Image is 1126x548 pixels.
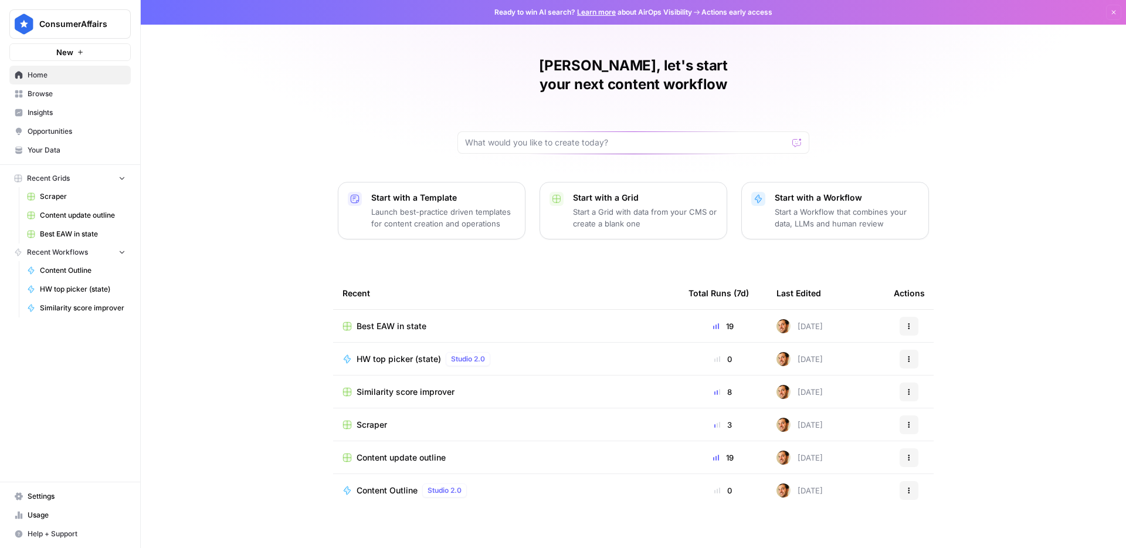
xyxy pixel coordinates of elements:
a: Scraper [22,187,131,206]
div: [DATE] [776,319,823,333]
span: Content update outline [357,452,446,464]
span: Content Outline [357,485,418,496]
a: Content update outline [22,206,131,225]
span: Insights [28,107,126,118]
p: Start with a Template [371,192,515,204]
div: 19 [689,452,758,464]
span: Content Outline [40,265,126,276]
span: Settings [28,491,126,502]
span: Similarity score improver [40,303,126,313]
h1: [PERSON_NAME], let's start your next content workflow [457,56,809,94]
span: Actions early access [701,7,772,18]
span: Home [28,70,126,80]
a: Browse [9,84,131,103]
a: Content OutlineStudio 2.0 [342,483,670,498]
a: Content update outline [342,452,670,464]
div: [DATE] [776,451,823,465]
span: Scraper [357,419,387,431]
a: Best EAW in state [22,225,131,243]
p: Start with a Grid [573,192,717,204]
span: HW top picker (state) [357,353,441,365]
span: Help + Support [28,529,126,539]
img: 7dkj40nmz46gsh6f912s7bk0kz0q [776,418,791,432]
span: Scraper [40,191,126,202]
div: Recent [342,277,670,309]
img: 7dkj40nmz46gsh6f912s7bk0kz0q [776,352,791,366]
button: Workspace: ConsumerAffairs [9,9,131,39]
button: New [9,43,131,61]
div: [DATE] [776,385,823,399]
span: Recent Grids [27,173,70,184]
img: 7dkj40nmz46gsh6f912s7bk0kz0q [776,483,791,498]
span: Similarity score improver [357,386,455,398]
button: Help + Support [9,525,131,543]
button: Recent Grids [9,170,131,187]
div: 3 [689,419,758,431]
span: ConsumerAffairs [39,18,110,30]
p: Start a Workflow that combines your data, LLMs and human review [775,206,919,229]
div: 0 [689,485,758,496]
input: What would you like to create today? [465,137,788,148]
p: Launch best-practice driven templates for content creation and operations [371,206,515,229]
button: Recent Workflows [9,243,131,261]
img: 7dkj40nmz46gsh6f912s7bk0kz0q [776,385,791,399]
button: Start with a WorkflowStart a Workflow that combines your data, LLMs and human review [741,182,929,239]
span: Browse [28,89,126,99]
span: Recent Workflows [27,247,88,258]
span: HW top picker (state) [40,284,126,295]
a: Learn more [577,8,616,16]
span: Best EAW in state [357,320,426,332]
a: HW top picker (state) [22,280,131,299]
div: Last Edited [776,277,821,309]
a: Your Data [9,141,131,160]
span: Usage [28,510,126,520]
p: Start with a Workflow [775,192,919,204]
a: Home [9,66,131,84]
a: Similarity score improver [342,386,670,398]
div: 19 [689,320,758,332]
span: Best EAW in state [40,229,126,239]
p: Start a Grid with data from your CMS or create a blank one [573,206,717,229]
div: [DATE] [776,483,823,498]
img: 7dkj40nmz46gsh6f912s7bk0kz0q [776,451,791,465]
img: ConsumerAffairs Logo [13,13,35,35]
a: Content Outline [22,261,131,280]
a: Scraper [342,419,670,431]
span: Your Data [28,145,126,155]
div: 0 [689,353,758,365]
a: Opportunities [9,122,131,141]
span: Studio 2.0 [428,485,462,496]
a: HW top picker (state)Studio 2.0 [342,352,670,366]
div: [DATE] [776,418,823,432]
a: Insights [9,103,131,122]
button: Start with a GridStart a Grid with data from your CMS or create a blank one [540,182,727,239]
span: Ready to win AI search? about AirOps Visibility [494,7,692,18]
span: Content update outline [40,210,126,221]
div: Total Runs (7d) [689,277,749,309]
button: Start with a TemplateLaunch best-practice driven templates for content creation and operations [338,182,525,239]
img: 7dkj40nmz46gsh6f912s7bk0kz0q [776,319,791,333]
a: Best EAW in state [342,320,670,332]
a: Usage [9,506,131,525]
div: [DATE] [776,352,823,366]
a: Settings [9,487,131,506]
span: New [56,46,73,58]
span: Studio 2.0 [451,354,485,364]
div: Actions [894,277,925,309]
div: 8 [689,386,758,398]
a: Similarity score improver [22,299,131,317]
span: Opportunities [28,126,126,137]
